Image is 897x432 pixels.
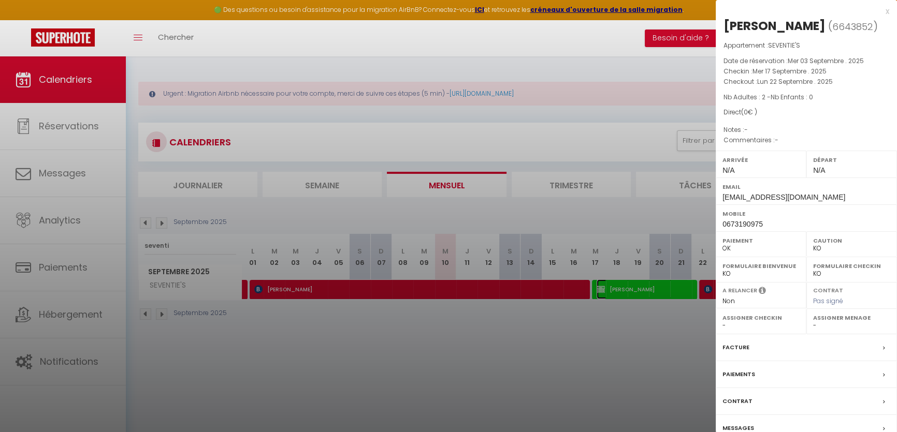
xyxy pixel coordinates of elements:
[724,18,826,34] div: [PERSON_NAME]
[722,193,845,201] span: [EMAIL_ADDRESS][DOMAIN_NAME]
[813,312,890,323] label: Assigner Menage
[813,166,825,174] span: N/A
[753,67,827,76] span: Mer 17 Septembre . 2025
[722,342,749,353] label: Facture
[744,125,748,134] span: -
[741,108,757,116] span: ( € )
[724,108,889,117] div: Direct
[813,261,890,271] label: Formulaire Checkin
[724,125,889,135] p: Notes :
[724,56,889,66] p: Date de réservation :
[722,261,800,271] label: Formulaire Bienvenue
[8,4,39,35] button: Ouvrir le widget de chat LiveChat
[716,5,889,18] div: x
[722,312,800,323] label: Assigner Checkin
[722,208,890,219] label: Mobile
[744,108,748,116] span: 0
[724,135,889,145] p: Commentaires :
[768,41,800,50] span: SEVENTIE'S
[757,77,833,86] span: Lun 22 Septembre . 2025
[759,286,766,297] i: Sélectionner OUI si vous souhaiter envoyer les séquences de messages post-checkout
[724,40,889,51] p: Appartement :
[813,155,890,165] label: Départ
[722,182,890,192] label: Email
[832,20,873,33] span: 6643852
[722,220,763,228] span: 0673190975
[722,166,734,174] span: N/A
[724,66,889,77] p: Checkin :
[813,235,890,246] label: Caution
[722,235,800,246] label: Paiement
[813,286,843,293] label: Contrat
[722,286,757,295] label: A relancer
[788,56,864,65] span: Mer 03 Septembre . 2025
[722,155,800,165] label: Arrivée
[722,396,753,407] label: Contrat
[771,93,813,101] span: Nb Enfants : 0
[775,136,778,144] span: -
[722,369,755,380] label: Paiements
[813,296,843,305] span: Pas signé
[724,77,889,87] p: Checkout :
[828,19,878,34] span: ( )
[724,93,813,101] span: Nb Adultes : 2 -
